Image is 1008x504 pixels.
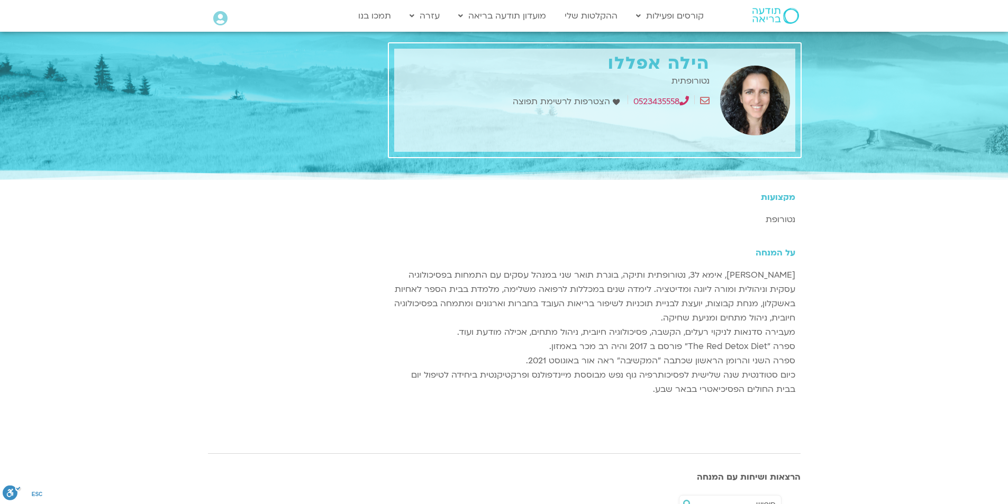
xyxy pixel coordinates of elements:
a: קורסים ופעילות [631,6,709,26]
h5: מקצועות [394,193,795,202]
a: תמכו בנו [353,6,396,26]
a: 0523435558 [633,96,689,107]
a: מועדון תודעה בריאה [453,6,551,26]
h2: נטורופתית [399,76,710,86]
div: נטורופת [394,213,795,227]
img: תודעה בריאה [752,8,799,24]
h1: הילה אפללו [399,54,710,74]
h5: על המנחה [394,248,795,258]
span: הצטרפות לרשימת תפוצה [513,95,613,109]
a: ההקלטות שלי [559,6,623,26]
h3: הרצאות ושיחות עם המנחה [208,472,801,482]
p: [PERSON_NAME], אימא ל3, נטורופתית ותיקה, בוגרת תואר שני במנהל עסקים עם התמחות בפסיכולוגיה עסקית ו... [394,268,795,397]
a: הצטרפות לרשימת תפוצה [513,95,622,109]
a: עזרה [404,6,445,26]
